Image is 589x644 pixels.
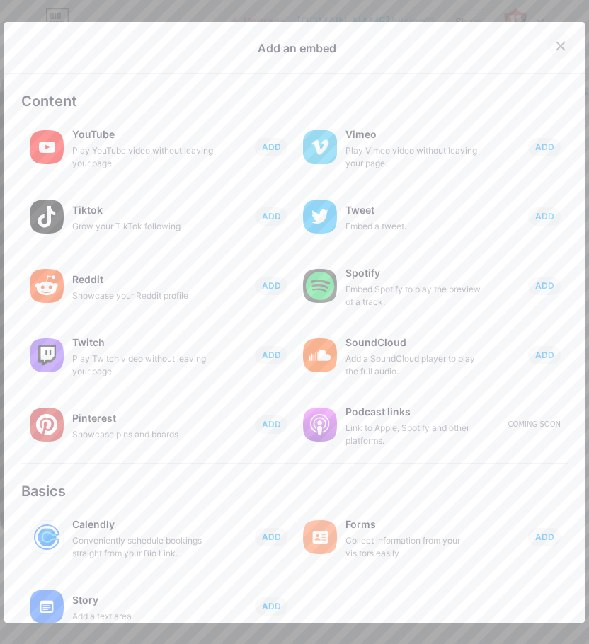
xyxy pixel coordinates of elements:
[345,534,487,560] div: Collect information from your visitors easily
[72,428,214,441] div: Showcase pins and boards
[255,528,287,546] button: ADD
[262,141,281,153] span: ADD
[72,220,214,233] div: Grow your TikTok following
[535,531,554,543] span: ADD
[30,200,64,234] img: tiktok
[255,138,287,156] button: ADD
[345,125,487,144] div: Vimeo
[72,270,214,289] div: Reddit
[262,349,281,361] span: ADD
[262,418,281,430] span: ADD
[345,263,487,283] div: Spotify
[528,207,561,226] button: ADD
[30,269,64,303] img: reddit
[535,141,554,153] span: ADD
[528,138,561,156] button: ADD
[345,333,487,352] div: SoundCloud
[72,590,214,610] div: Story
[345,402,487,422] div: Podcast links
[528,528,561,546] button: ADD
[345,220,487,233] div: Embed a tweet.
[30,130,64,164] img: youtube
[303,520,337,554] img: forms
[21,91,568,112] div: Content
[30,520,64,554] img: calendly
[345,283,487,309] div: Embed Spotify to play the preview of a track.
[262,210,281,222] span: ADD
[508,419,561,430] div: Coming soon
[262,531,281,543] span: ADD
[72,333,214,352] div: Twitch
[258,40,336,57] div: Add an embed
[255,277,287,295] button: ADD
[303,269,337,303] img: spotify
[345,422,487,447] div: Link to Apple, Spotify and other platforms.
[262,280,281,292] span: ADD
[345,514,487,534] div: Forms
[30,590,64,623] img: story
[535,210,554,222] span: ADD
[72,125,214,144] div: YouTube
[345,352,487,378] div: Add a SoundCloud player to play the full audio.
[30,338,64,372] img: twitch
[535,280,554,292] span: ADD
[30,408,64,442] img: pinterest
[72,534,214,560] div: Conveniently schedule bookings straight from your Bio Link.
[303,200,337,234] img: twitter
[72,289,214,302] div: Showcase your Reddit profile
[72,200,214,220] div: Tiktok
[528,277,561,295] button: ADD
[255,597,287,616] button: ADD
[303,338,337,372] img: soundcloud
[262,600,281,612] span: ADD
[255,415,287,434] button: ADD
[72,144,214,170] div: Play YouTube video without leaving your page.
[303,130,337,164] img: vimeo
[255,346,287,364] button: ADD
[303,408,337,442] img: podcastlinks
[21,481,568,502] div: Basics
[255,207,287,226] button: ADD
[535,349,554,361] span: ADD
[72,514,214,534] div: Calendly
[345,200,487,220] div: Tweet
[72,610,214,623] div: Add a text area
[72,352,214,378] div: Play Twitch video without leaving your page.
[345,144,487,170] div: Play Vimeo video without leaving your page.
[72,408,214,428] div: Pinterest
[528,346,561,364] button: ADD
